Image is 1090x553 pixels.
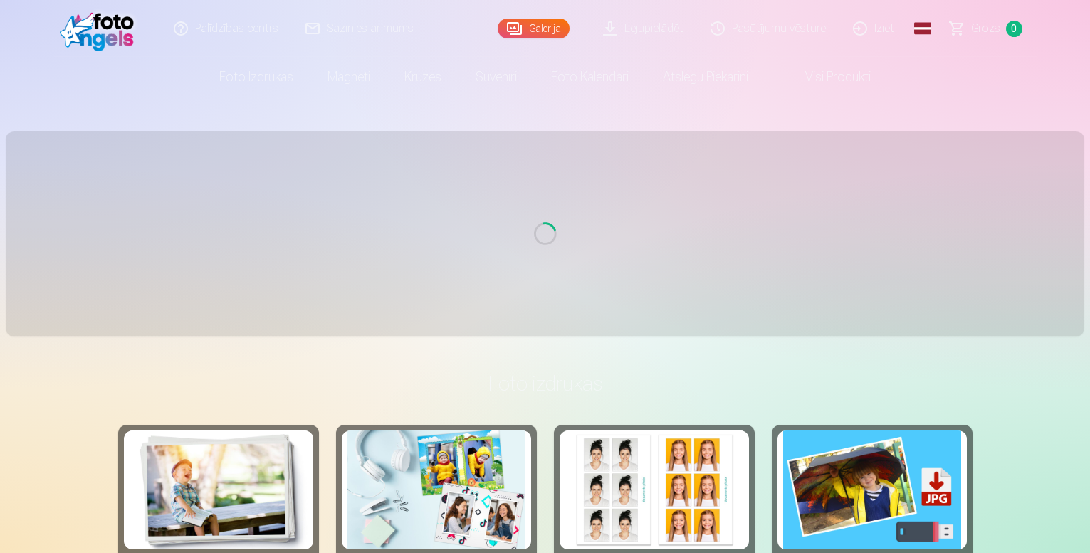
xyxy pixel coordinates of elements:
img: Foto izdrukas dokumentiem [565,430,743,549]
h3: Foto izdrukas [130,371,961,396]
a: Suvenīri [458,57,534,97]
img: Augstas kvalitātes fotoattēlu izdrukas [130,430,308,549]
a: Krūzes [387,57,458,97]
a: Galerija [498,19,570,38]
a: Magnēti [310,57,387,97]
a: Foto kalendāri [534,57,646,97]
span: Grozs [971,20,1000,37]
span: 0 [1006,21,1022,37]
a: Visi produkti [765,57,888,97]
img: /fa1 [60,6,142,51]
img: Augstas izšķirtspējas digitālais fotoattēls JPG formātā [783,430,961,549]
a: Foto izdrukas [202,57,310,97]
a: Atslēgu piekariņi [646,57,765,97]
img: Foto kolāža no divām fotogrāfijām [347,430,525,549]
